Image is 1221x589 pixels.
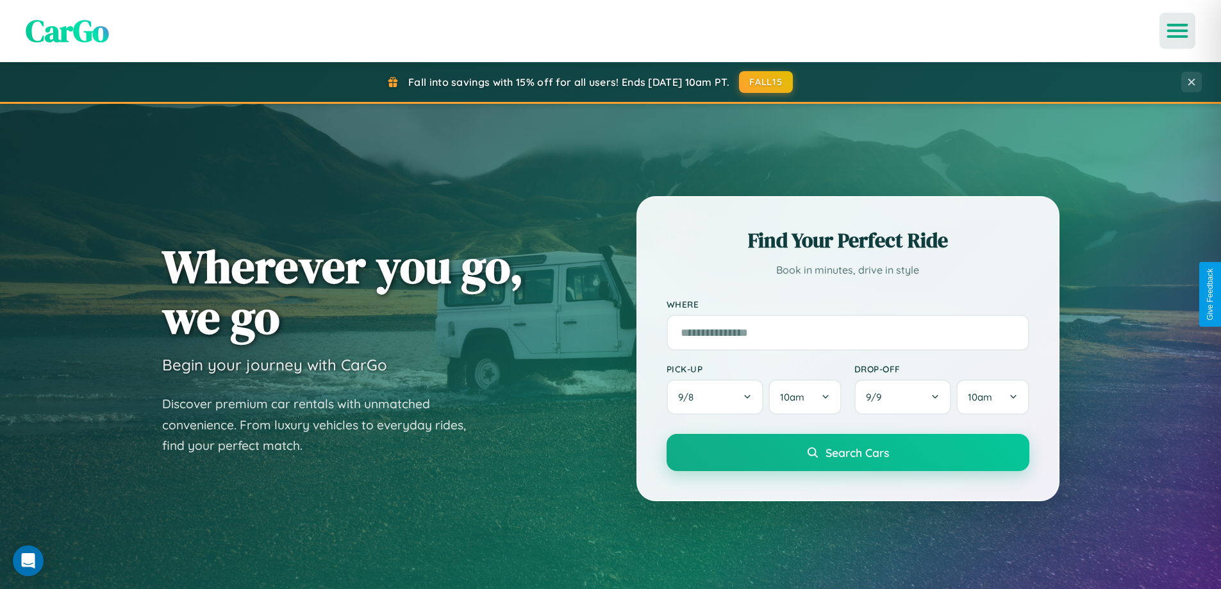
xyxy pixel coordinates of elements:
div: Open Intercom Messenger [13,545,44,576]
label: Drop-off [854,363,1029,374]
p: Discover premium car rentals with unmatched convenience. From luxury vehicles to everyday rides, ... [162,394,483,456]
span: Search Cars [826,445,889,460]
span: 9 / 8 [678,391,700,403]
button: 9/8 [667,379,764,415]
button: 10am [768,379,841,415]
p: Book in minutes, drive in style [667,261,1029,279]
label: Where [667,299,1029,310]
span: CarGo [26,10,109,52]
span: Fall into savings with 15% off for all users! Ends [DATE] 10am PT. [408,76,729,88]
div: Give Feedback [1206,269,1215,320]
button: 10am [956,379,1029,415]
h2: Find Your Perfect Ride [667,226,1029,254]
button: 9/9 [854,379,952,415]
label: Pick-up [667,363,842,374]
button: Search Cars [667,434,1029,471]
button: FALL15 [739,71,793,93]
span: 9 / 9 [866,391,888,403]
span: 10am [968,391,992,403]
button: Open menu [1159,13,1195,49]
span: 10am [780,391,804,403]
h1: Wherever you go, we go [162,241,524,342]
h3: Begin your journey with CarGo [162,355,387,374]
